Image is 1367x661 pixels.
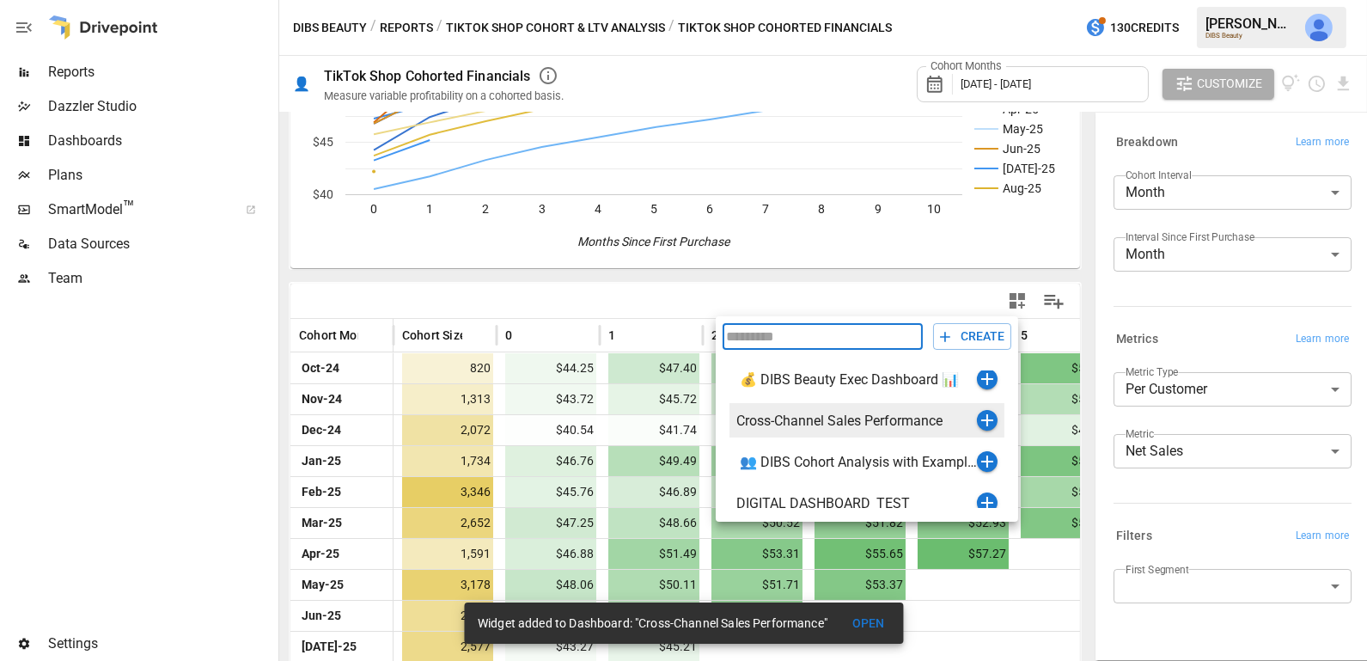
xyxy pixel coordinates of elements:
div: DIBS Beauty Exec Dashboard 📊 [760,371,977,388]
div: DIGITAL DASHBOARD_TEST [736,495,977,511]
div: 💰 [736,371,760,388]
div: 👥 [736,454,760,470]
button: CREATE [933,323,1011,350]
div: Widget added to Dashboard: "Cross-Channel Sales Performance" [478,608,827,639]
div: DIBS Cohort Analysis with Examples for Insights [760,454,977,470]
button: OPEN [841,608,896,640]
div: Cross-Channel Sales Performance [736,413,977,429]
